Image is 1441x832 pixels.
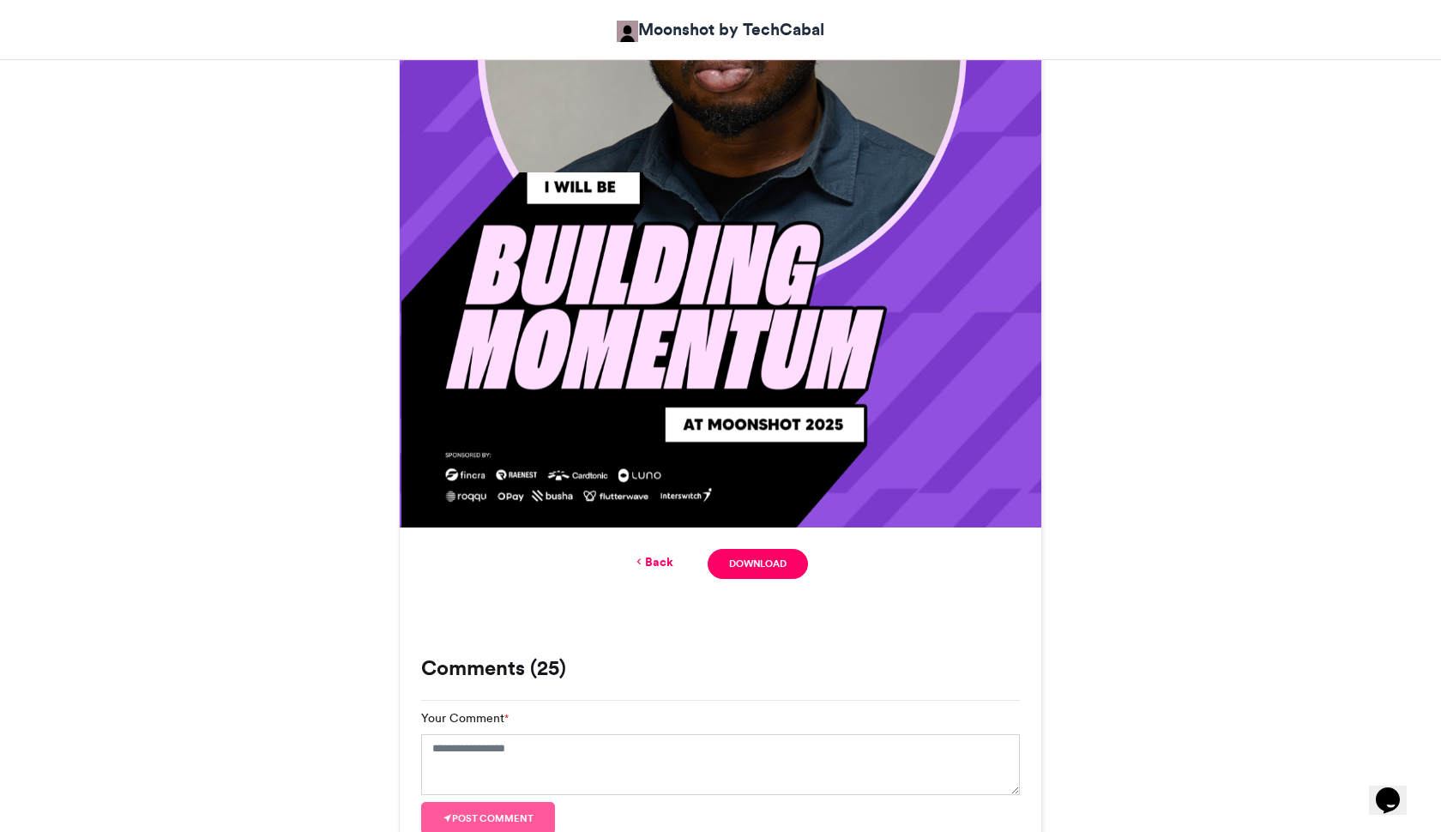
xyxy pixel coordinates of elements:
[708,549,808,579] a: Download
[421,658,1020,678] h3: Comments (25)
[617,17,824,42] a: Moonshot by TechCabal
[1369,763,1424,815] iframe: chat widget
[617,21,638,42] img: Moonshot by TechCabal
[421,709,509,727] label: Your Comment
[633,553,673,571] a: Back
